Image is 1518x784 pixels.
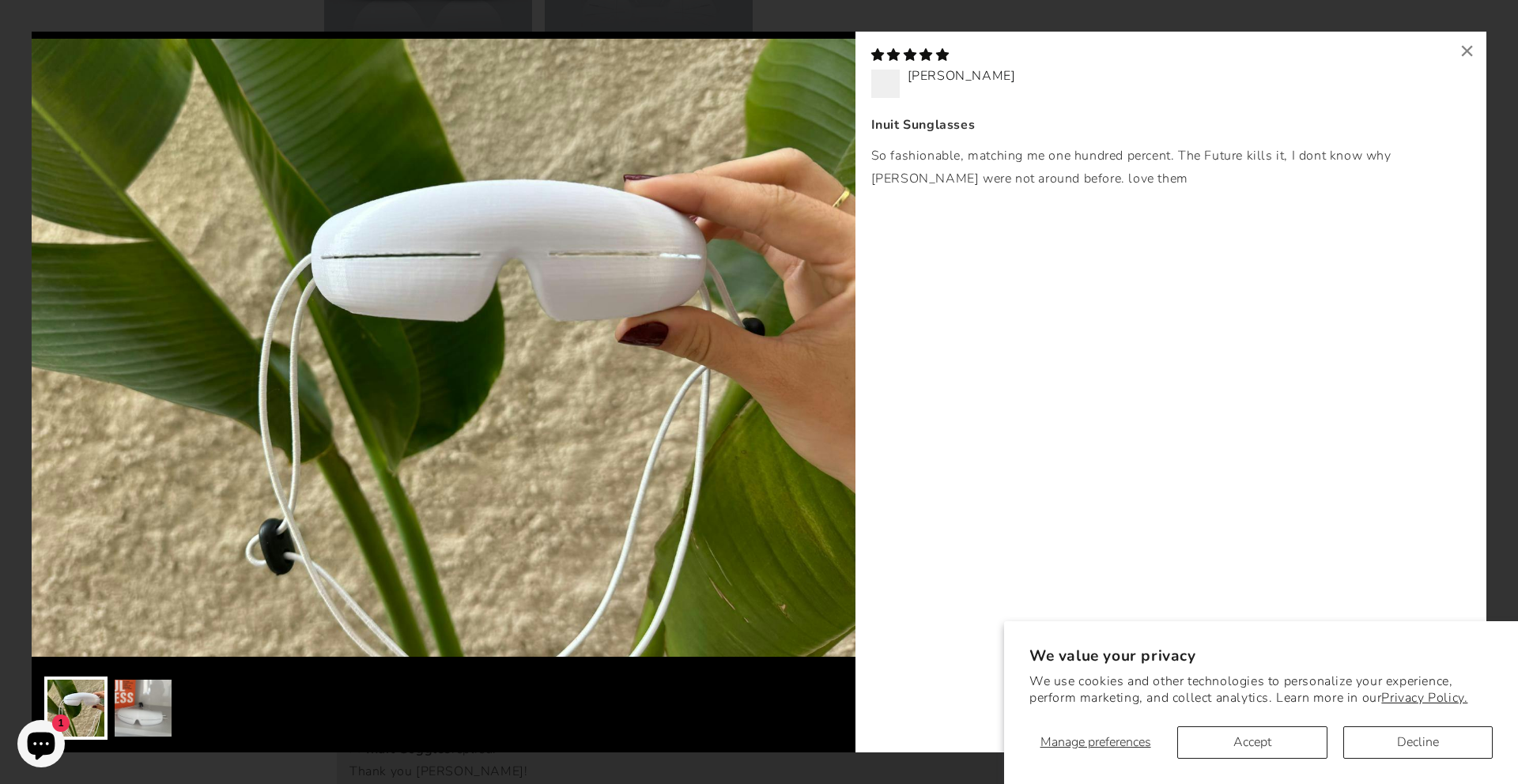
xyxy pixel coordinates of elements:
[1381,689,1467,707] a: Privacy Policy.
[1343,726,1493,759] button: Decline
[1177,726,1327,759] button: Accept
[1040,733,1151,751] span: Manage preferences
[1029,726,1161,759] button: Manage preferences
[871,114,1471,137] div: Inuit Sunglasses
[871,47,950,64] span: 5 star review
[1029,646,1493,666] h2: We value your privacy
[871,145,1471,190] p: So fashionable, matching me one hundred percent. The Future kills it, I dont know why [PERSON_NAM...
[908,67,1016,85] span: [PERSON_NAME]
[111,677,175,740] img: User picture
[32,32,855,664] img: 1717873047__67aeee66-254e-492d-950e-4f61a9dfb9ee__original.JPG
[13,720,70,771] inbox-online-store-chat: Shopify online store chat
[1029,673,1493,707] p: We use cookies and other technologies to personalize your experience, perform marketing, and coll...
[1448,32,1486,70] div: ×
[44,677,108,740] img: User picture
